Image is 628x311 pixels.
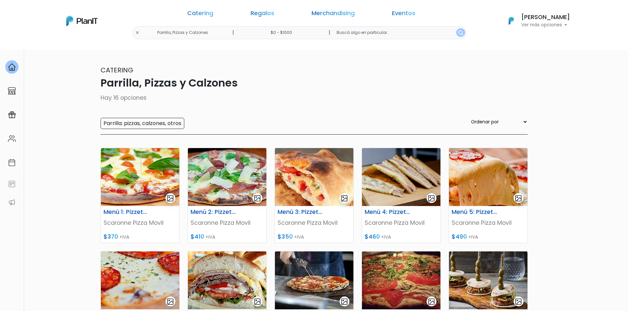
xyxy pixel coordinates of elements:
[381,234,391,240] span: +IVA
[101,75,528,91] p: Parrilla, Pizzas y Calzones
[500,12,570,29] button: PlanIt Logo [PERSON_NAME] Ver más opciones
[191,233,204,241] span: $410
[521,23,570,27] p: Ver más opciones
[392,11,415,18] a: Eventos
[8,63,16,71] img: home-e721727adea9d79c4d83392d1f703f7f8bce08238fde08b1acbfd93340b81755.svg
[449,148,528,243] a: gallery-light Menú 5: Pizzetas + Tablas de Fiambres y Quesos. Scaronne Pizza Movil $490 +IVA
[521,14,570,20] h6: [PERSON_NAME]
[452,219,525,227] p: Scaronne Pizza Movil
[188,148,267,243] a: gallery-light Menú 2: Pizzetas Línea Premium Scaronne Pizza Movil $410 +IVA
[232,29,234,37] p: |
[294,234,304,240] span: +IVA
[101,93,528,102] p: Hay 16 opciones
[515,194,522,202] img: gallery-light
[8,111,16,119] img: campaigns-02234683943229c281be62815700db0a1741e53638e28bf9629b52c665b00959.svg
[8,135,16,143] img: people-662611757002400ad9ed0e3c099ab2801c6687ba6c219adb57efc949bc21e19d.svg
[187,11,213,18] a: Catering
[515,298,522,305] img: gallery-light
[187,209,241,216] h6: Menú 2: Pizzetas Línea Premium
[166,194,174,202] img: gallery-light
[188,148,266,206] img: thumb_2-1_portada_v2.png
[135,31,139,35] img: close-6986928ebcb1d6c9903e3b54e860dbc4d054630f23adef3a32610726dff6a82b.svg
[101,118,184,129] input: Parrilla: pizzas, calzones, otros
[449,148,527,206] img: thumb_2-1_producto_5.png
[8,180,16,188] img: feedback-78b5a0c8f98aac82b08bfc38622c3050aee476f2c9584af64705fc4e61158814.svg
[468,234,478,240] span: +IVA
[66,16,98,26] img: PlanIt Logo
[8,198,16,206] img: partners-52edf745621dab592f3b2c58e3bca9d71375a7ef29c3b500c9f145b62cc070d4.svg
[104,219,177,227] p: Scaronne Pizza Movil
[191,219,264,227] p: Scaronne Pizza Movil
[275,148,354,243] a: gallery-light Menú 3: Pizzetas + Calzones. Scaronne Pizza Movil $350 +IVA
[251,11,274,18] a: Regalos
[448,209,502,216] h6: Menú 5: Pizzetas + Tablas de Fiambres y Quesos.
[452,233,467,241] span: $490
[504,13,519,28] img: PlanIt Logo
[361,209,415,216] h6: Menú 4: Pizzetas + Sándwiches Calientes.
[341,194,348,202] img: gallery-light
[104,233,118,241] span: $370
[341,298,348,305] img: gallery-light
[278,233,293,241] span: $350
[365,233,380,241] span: $460
[312,11,355,18] a: Merchandising
[428,298,435,305] img: gallery-light
[188,251,266,309] img: thumb_2-1_chivito.png
[362,148,440,206] img: thumb_WhatsApp_Image_2019-08-05_at_18.40-PhotoRoom__1_.png
[331,26,466,39] input: Buscá algo en particular..
[275,148,353,206] img: thumb_2-1_calzone.png
[329,29,330,37] p: |
[8,87,16,95] img: marketplace-4ceaa7011d94191e9ded77b95e3339b90024bf715f7c57f8cf31f2d8c509eaba.svg
[362,148,441,243] a: gallery-light Menú 4: Pizzetas + Sándwiches Calientes. Scaronne Pizza Movil $460 +IVA
[100,209,154,216] h6: Menú 1: Pizzetas
[254,194,261,202] img: gallery-light
[428,194,435,202] img: gallery-light
[362,251,440,309] img: thumb_50715919_2208337436153872_2953978489285378048_n.jpg
[119,234,129,240] span: +IVA
[254,298,261,305] img: gallery-light
[8,159,16,167] img: calendar-87d922413cdce8b2cf7b7f5f62616a5cf9e4887200fb71536465627b3292af00.svg
[101,251,179,309] img: thumb_2-1_producto_3.png
[101,148,180,243] a: gallery-light Menú 1: Pizzetas Scaronne Pizza Movil $370 +IVA
[101,148,179,206] img: thumb_2-1_producto_7.png
[274,209,328,216] h6: Menú 3: Pizzetas + Calzones.
[449,251,527,309] img: thumb_Banner-pitabroodje-kipburger-2020M03-1200x600-3.jpg
[458,30,463,35] img: search_button-432b6d5273f82d61273b3651a40e1bd1b912527efae98b1b7a1b2c0702e16a8d.svg
[275,251,353,309] img: thumb_pizza.jpg
[205,234,215,240] span: +IVA
[278,219,351,227] p: Scaronne Pizza Movil
[166,298,174,305] img: gallery-light
[365,219,438,227] p: Scaronne Pizza Movil
[101,65,528,75] p: Catering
